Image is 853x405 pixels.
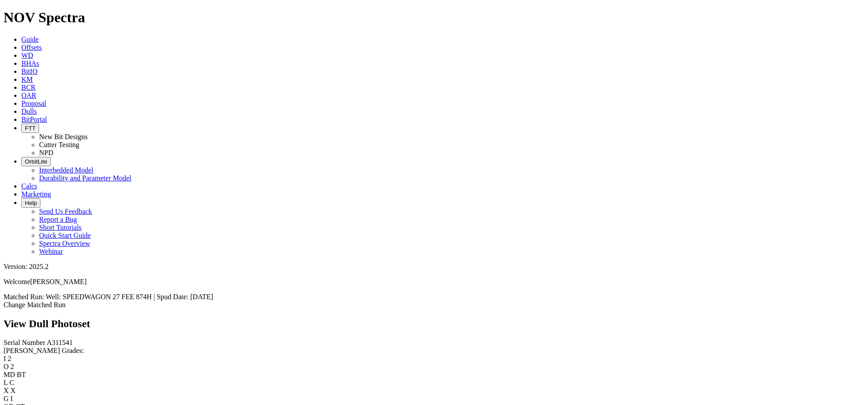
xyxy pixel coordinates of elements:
a: Marketing [21,190,51,198]
span: [PERSON_NAME] [30,278,87,285]
h2: View Dull Photoset [4,318,849,330]
label: Serial Number [4,339,45,346]
button: OrbitLite [21,157,51,166]
span: X [11,387,16,394]
a: Quick Start Guide [39,232,91,239]
span: Matched Run: [4,293,44,301]
a: OAR [21,92,36,99]
span: OrbitLite [25,158,47,165]
div: Version: 2025.2 [4,263,849,271]
a: KM [21,76,33,83]
div: [PERSON_NAME] Grades: [4,347,849,355]
a: New Bit Designs [39,133,88,140]
label: I [4,355,6,362]
a: Change Matched Run [4,301,66,309]
button: Help [21,198,40,208]
a: Guide [21,36,39,43]
a: Interbedded Model [39,166,93,174]
a: WD [21,52,33,59]
span: 2 [8,355,11,362]
a: Proposal [21,100,46,107]
span: FTT [25,125,36,132]
h1: NOV Spectra [4,9,849,26]
label: O [4,363,9,370]
label: L [4,379,8,386]
span: Help [25,200,37,206]
a: Calcs [21,182,37,190]
a: BitIQ [21,68,37,75]
a: Dulls [21,108,37,115]
p: Welcome [4,278,849,286]
a: BHAs [21,60,39,67]
a: Short Tutorials [39,224,82,231]
a: BCR [21,84,36,91]
a: Webinar [39,248,63,255]
a: Report a Bug [39,216,77,223]
a: Send Us Feedback [39,208,92,215]
a: Durability and Parameter Model [39,174,132,182]
a: Offsets [21,44,42,51]
span: I [11,395,13,402]
a: NPD [39,149,53,156]
span: BT [17,371,26,378]
span: C [9,379,14,386]
a: Spectra Overview [39,240,90,247]
label: MD [4,371,15,378]
span: 2 [11,363,14,370]
label: X [4,387,9,394]
button: FTT [21,124,39,133]
label: G [4,395,9,402]
a: BitPortal [21,116,47,123]
span: A311541 [47,339,73,346]
span: Well: SPEEDWAGON 27 FEE 874H | Spud Date: [DATE] [46,293,213,301]
a: Cutter Testing [39,141,80,148]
